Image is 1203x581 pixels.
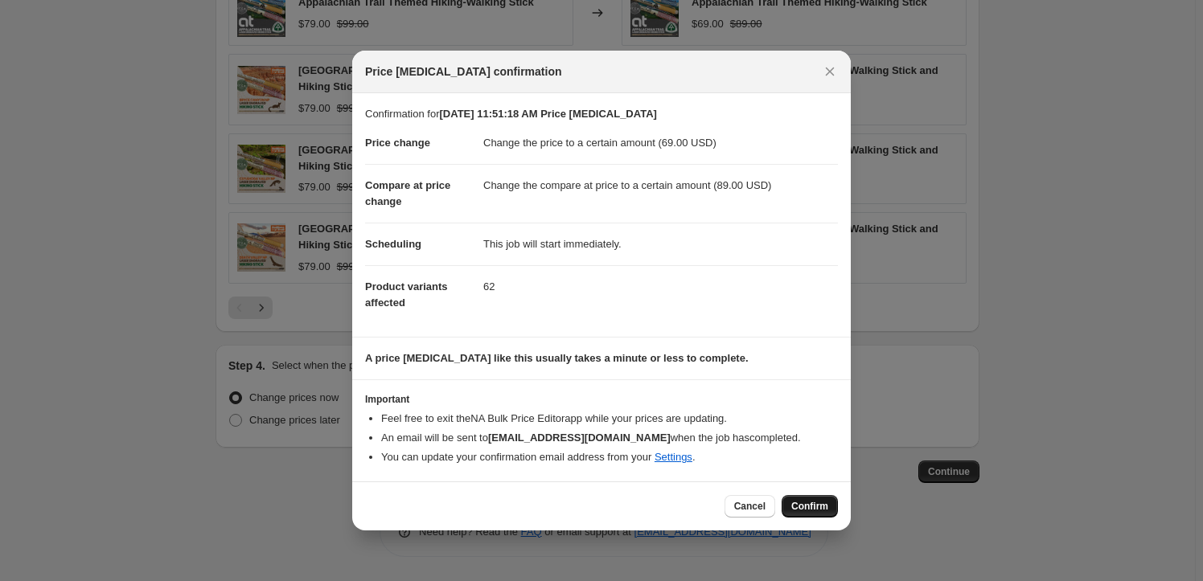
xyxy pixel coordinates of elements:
span: Price change [365,137,430,149]
li: An email will be sent to when the job has completed . [381,430,838,446]
a: Settings [655,451,692,463]
span: Compare at price change [365,179,450,207]
dd: This job will start immediately. [483,223,838,265]
b: [EMAIL_ADDRESS][DOMAIN_NAME] [488,432,671,444]
h3: Important [365,393,838,406]
li: You can update your confirmation email address from your . [381,449,838,465]
button: Close [819,60,841,83]
span: Confirm [791,500,828,513]
span: Scheduling [365,238,421,250]
b: A price [MEDICAL_DATA] like this usually takes a minute or less to complete. [365,352,749,364]
li: Feel free to exit the NA Bulk Price Editor app while your prices are updating. [381,411,838,427]
dd: 62 [483,265,838,308]
b: [DATE] 11:51:18 AM Price [MEDICAL_DATA] [439,108,656,120]
dd: Change the price to a certain amount (69.00 USD) [483,122,838,164]
button: Cancel [725,495,775,518]
span: Cancel [734,500,766,513]
span: Product variants affected [365,280,448,309]
button: Confirm [782,495,838,518]
span: Price [MEDICAL_DATA] confirmation [365,63,562,80]
dd: Change the compare at price to a certain amount (89.00 USD) [483,164,838,207]
p: Confirmation for [365,106,838,122]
